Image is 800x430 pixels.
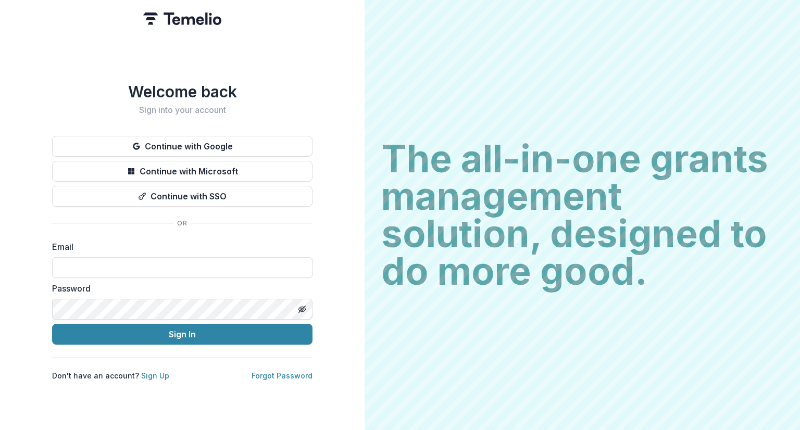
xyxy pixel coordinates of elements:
img: Temelio [143,12,221,25]
a: Sign Up [141,371,169,380]
button: Continue with Google [52,136,312,157]
label: Email [52,241,306,253]
button: Toggle password visibility [294,301,310,318]
p: Don't have an account? [52,370,169,381]
h2: Sign into your account [52,105,312,115]
h1: Welcome back [52,82,312,101]
label: Password [52,282,306,295]
button: Continue with Microsoft [52,161,312,182]
a: Forgot Password [252,371,312,380]
button: Sign In [52,324,312,345]
button: Continue with SSO [52,186,312,207]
